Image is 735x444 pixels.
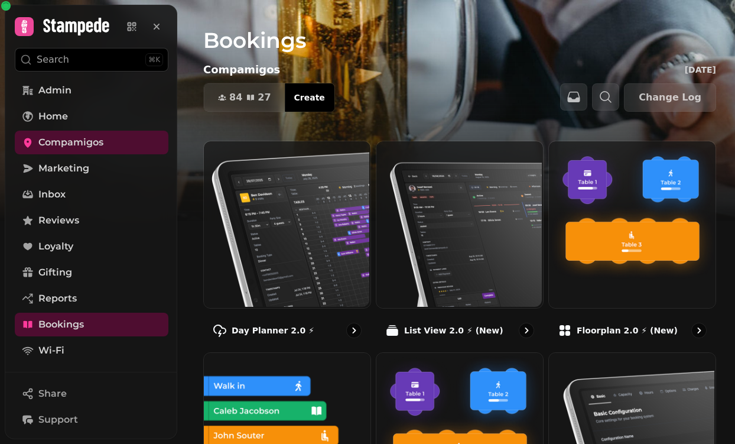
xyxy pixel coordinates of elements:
[38,83,71,98] span: Admin
[203,61,280,78] p: Compamigos
[624,83,716,112] button: Change Log
[685,64,716,76] p: [DATE]
[38,109,68,124] span: Home
[229,93,242,102] span: 84
[548,140,714,307] img: Floorplan 2.0 ⚡ (New)
[38,161,89,176] span: Marketing
[15,235,168,258] a: Loyalty
[145,53,163,66] div: ⌘K
[521,325,532,336] svg: go to
[376,141,544,348] a: List View 2.0 ⚡ (New)List View 2.0 ⚡ (New)
[15,105,168,128] a: Home
[548,141,716,348] a: Floorplan 2.0 ⚡ (New)Floorplan 2.0 ⚡ (New)
[15,382,168,406] button: Share
[15,209,168,232] a: Reviews
[577,325,678,336] p: Floorplan 2.0 ⚡ (New)
[15,408,168,432] button: Support
[38,265,72,280] span: Gifting
[15,261,168,284] a: Gifting
[38,291,77,306] span: Reports
[203,141,371,348] a: Day Planner 2.0 ⚡Day Planner 2.0 ⚡
[15,183,168,206] a: Inbox
[203,140,369,307] img: Day Planner 2.0 ⚡
[232,325,314,336] p: Day Planner 2.0 ⚡
[38,343,64,358] span: Wi-Fi
[404,325,503,336] p: List View 2.0 ⚡ (New)
[294,93,325,102] span: Create
[285,83,334,112] button: Create
[375,140,542,307] img: List View 2.0 ⚡ (New)
[38,213,79,228] span: Reviews
[38,135,103,150] span: Compamigos
[38,413,78,427] span: Support
[639,93,701,102] span: Change Log
[15,287,168,310] a: Reports
[258,93,271,102] span: 27
[38,317,84,332] span: Bookings
[15,157,168,180] a: Marketing
[38,387,67,401] span: Share
[15,79,168,102] a: Admin
[38,239,73,254] span: Loyalty
[15,313,168,336] a: Bookings
[204,83,285,112] button: 8427
[37,53,69,67] p: Search
[38,187,66,202] span: Inbox
[348,325,360,336] svg: go to
[15,131,168,154] a: Compamigos
[15,339,168,362] a: Wi-Fi
[693,325,705,336] svg: go to
[15,48,168,72] button: Search⌘K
